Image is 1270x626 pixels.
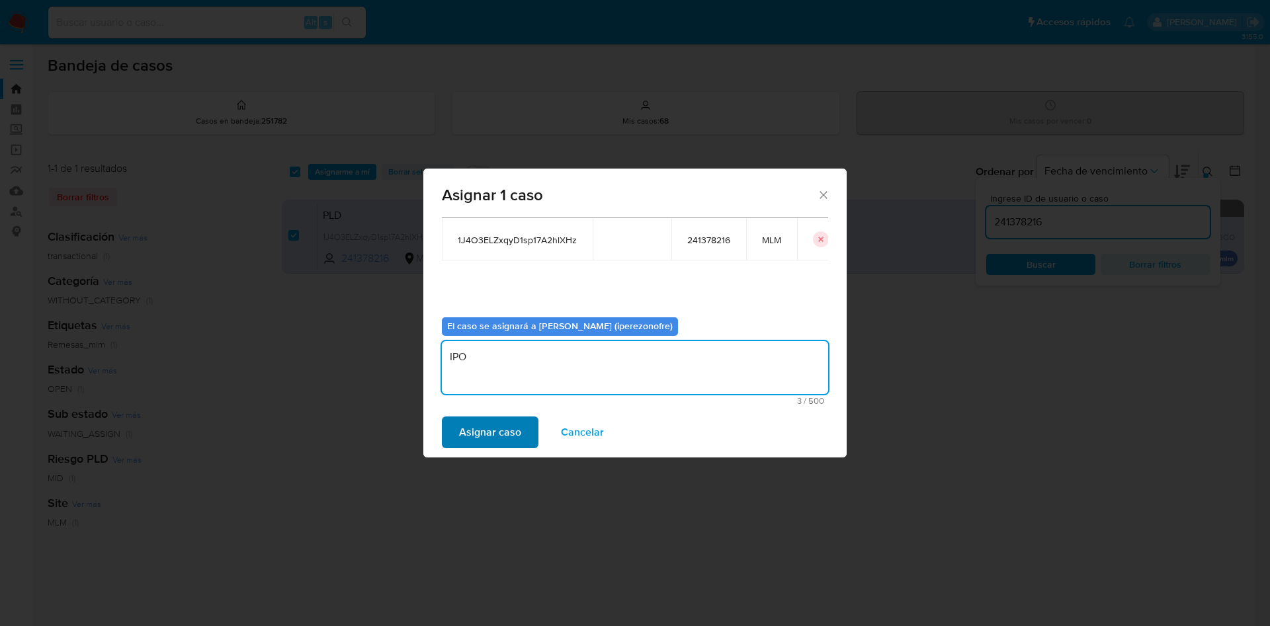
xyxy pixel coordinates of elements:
span: Asignar caso [459,418,521,447]
span: Cancelar [561,418,604,447]
button: icon-button [813,231,829,247]
span: Máximo 500 caracteres [446,397,824,405]
span: Asignar 1 caso [442,187,817,203]
div: assign-modal [423,169,847,457]
b: El caso se asignará a [PERSON_NAME] (iperezonofre) [447,319,673,333]
span: 241378216 [687,234,730,246]
span: 1J4O3ELZxqyD1sp17A2hlXHz [458,234,577,246]
textarea: IPO [442,341,828,394]
span: MLM [762,234,781,246]
button: Asignar caso [442,416,538,448]
button: Cancelar [544,416,621,448]
button: Cerrar ventana [817,188,829,200]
